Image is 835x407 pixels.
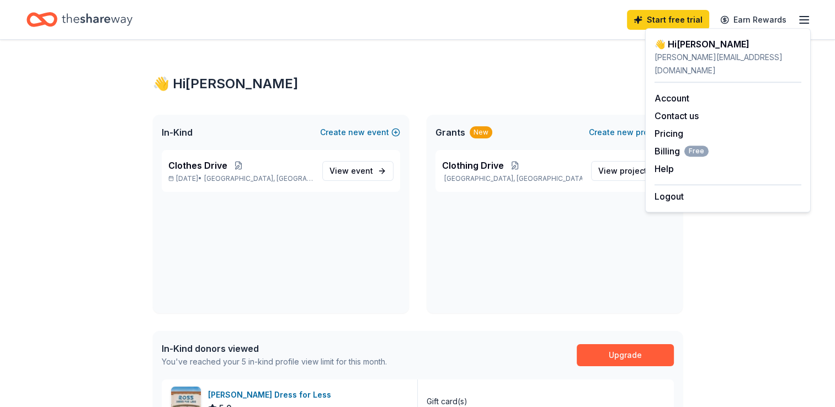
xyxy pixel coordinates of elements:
[26,7,132,33] a: Home
[442,174,582,183] p: [GEOGRAPHIC_DATA], [GEOGRAPHIC_DATA]
[162,342,387,355] div: In-Kind donors viewed
[320,126,400,139] button: Createnewevent
[655,144,709,158] span: Billing
[655,93,689,104] a: Account
[714,10,793,30] a: Earn Rewards
[348,126,365,139] span: new
[162,355,387,368] div: You've reached your 5 in-kind profile view limit for this month.
[589,126,674,139] button: Createnewproject
[470,126,492,138] div: New
[168,174,313,183] p: [DATE] •
[655,38,801,51] div: 👋 Hi [PERSON_NAME]
[168,159,227,172] span: Clothes Drive
[617,126,634,139] span: new
[577,344,674,366] a: Upgrade
[655,144,709,158] button: BillingFree
[655,162,674,175] button: Help
[655,190,684,203] button: Logout
[655,51,801,77] div: [PERSON_NAME][EMAIL_ADDRESS][DOMAIN_NAME]
[684,146,709,157] span: Free
[204,174,313,183] span: [GEOGRAPHIC_DATA], [GEOGRAPHIC_DATA]
[322,161,393,181] a: View event
[329,164,373,178] span: View
[598,164,647,178] span: View
[153,75,683,93] div: 👋 Hi [PERSON_NAME]
[442,159,504,172] span: Clothing Drive
[655,109,699,122] button: Contact us
[208,388,336,401] div: [PERSON_NAME] Dress for Less
[620,166,647,175] span: project
[627,10,709,30] a: Start free trial
[162,126,193,139] span: In-Kind
[435,126,465,139] span: Grants
[351,166,373,175] span: event
[655,128,683,139] a: Pricing
[591,161,667,181] a: View project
